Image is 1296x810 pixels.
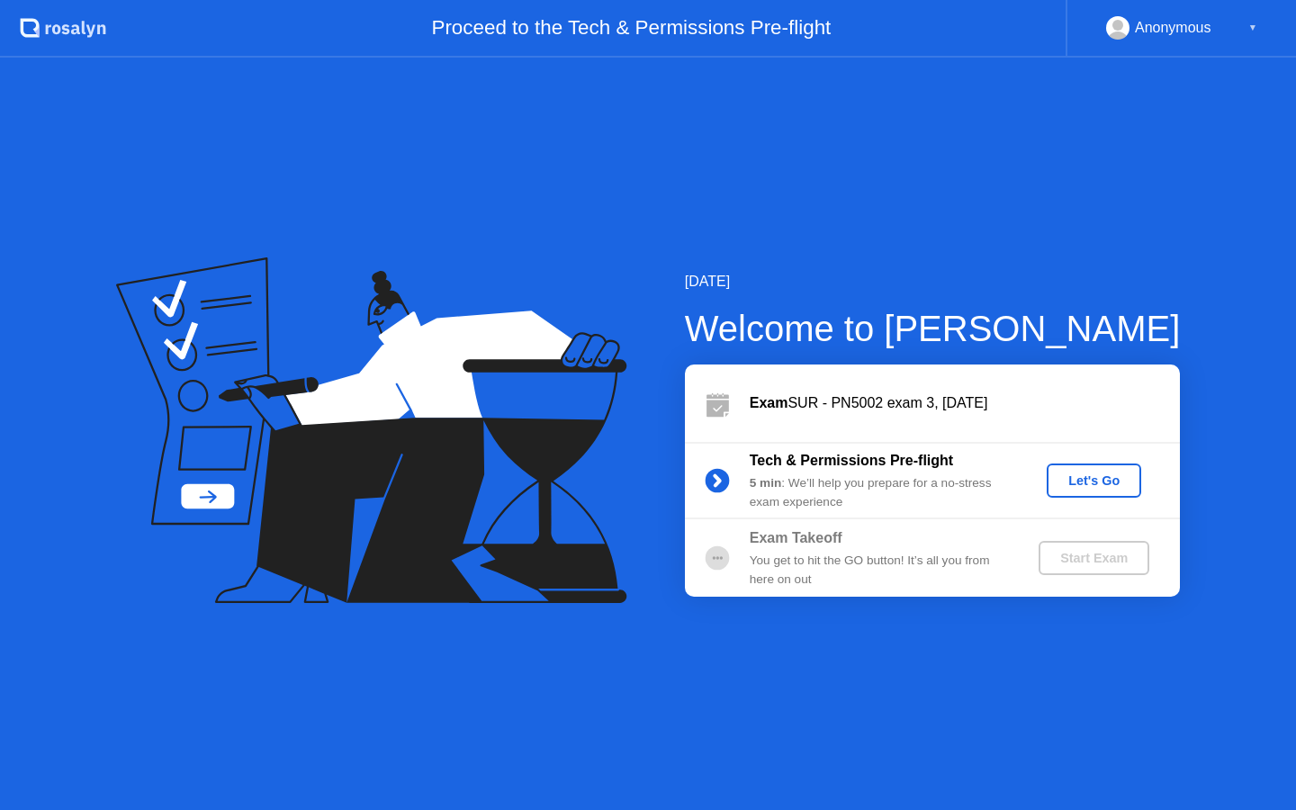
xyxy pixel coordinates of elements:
div: You get to hit the GO button! It’s all you from here on out [750,552,1009,589]
div: ▼ [1248,16,1257,40]
b: 5 min [750,476,782,490]
b: Exam [750,395,788,410]
div: : We’ll help you prepare for a no-stress exam experience [750,474,1009,511]
div: [DATE] [685,271,1181,292]
button: Let's Go [1047,463,1141,498]
div: Let's Go [1054,473,1134,488]
b: Tech & Permissions Pre-flight [750,453,953,468]
div: Welcome to [PERSON_NAME] [685,301,1181,355]
div: Start Exam [1046,551,1142,565]
b: Exam Takeoff [750,530,842,545]
div: Anonymous [1135,16,1211,40]
div: SUR - PN5002 exam 3, [DATE] [750,392,1180,414]
button: Start Exam [1039,541,1149,575]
